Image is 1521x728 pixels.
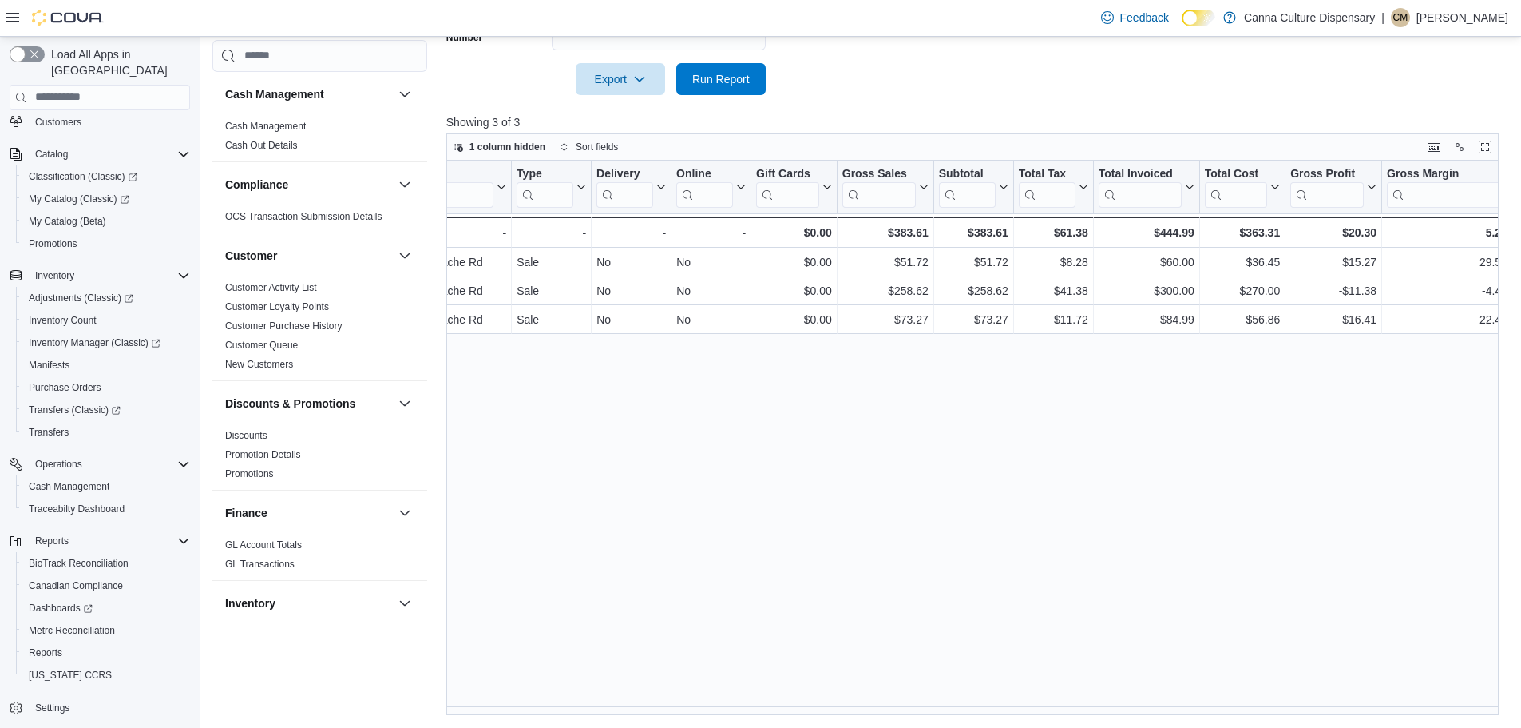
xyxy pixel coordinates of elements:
button: Reports [16,642,196,664]
div: $8.28 [1019,253,1088,272]
div: Subtotal [939,166,996,181]
button: Customer [395,246,414,265]
a: My Catalog (Classic) [16,188,196,210]
button: Type [517,166,586,207]
span: Manifests [22,356,190,375]
button: Discounts & Promotions [395,394,414,413]
span: Customer Loyalty Points [225,300,329,313]
span: [US_STATE] CCRS [29,669,112,682]
p: Canna Culture Dispensary [1244,8,1375,27]
span: GL Transactions [225,558,295,571]
button: Settings [3,696,196,719]
button: Compliance [225,177,392,193]
span: Customer Queue [225,339,298,352]
span: Inventory Count [22,311,190,330]
div: $73.27 [842,310,929,329]
button: Total Cost [1205,166,1280,207]
span: My Catalog (Beta) [29,215,106,228]
div: 5.29% [1387,223,1517,242]
div: Total Invoiced [1099,166,1182,207]
div: Customer [212,278,427,380]
button: Run Report [676,63,766,95]
span: Export [585,63,656,95]
div: Delivery [596,166,653,207]
button: Total Invoiced [1099,166,1194,207]
span: Operations [29,455,190,474]
div: $383.61 [842,223,929,242]
button: Total Tax [1019,166,1088,207]
input: Dark Mode [1182,10,1215,26]
div: No [596,310,666,329]
div: Gift Cards [756,166,819,181]
span: Transfers [22,423,190,442]
div: $15.27 [1290,253,1376,272]
span: Reports [22,643,190,662]
span: Catalog [35,148,68,161]
a: Classification (Classic) [22,167,144,186]
button: Inventory [395,594,414,613]
span: Dashboards [29,602,93,615]
div: Gross Profit [1290,166,1364,207]
button: Operations [3,453,196,475]
button: Export [576,63,665,95]
span: Inventory [29,266,190,285]
span: Settings [29,698,190,718]
div: - [676,223,746,242]
div: $84.99 [1099,310,1194,329]
span: Traceabilty Dashboard [29,503,125,515]
span: Cash Out Details [225,139,298,152]
a: Reports [22,643,69,662]
div: -4.40% [1387,281,1517,300]
span: Dark Mode [1182,26,1182,27]
a: GL Transactions [225,559,295,570]
span: Feedback [1120,10,1169,26]
span: Cash Management [29,480,109,493]
div: $60.00 [1099,253,1194,272]
a: Inventory Count [22,311,103,330]
span: OCS Transaction Submission Details [225,210,382,223]
div: Discounts & Promotions [212,426,427,490]
button: Inventory [29,266,81,285]
button: Metrc Reconciliation [16,619,196,642]
span: Classification (Classic) [22,167,190,186]
div: Compliance [212,207,427,233]
div: Gross Margin [1387,166,1504,207]
a: Dashboards [22,599,99,618]
a: Promotion Details [225,449,301,460]
a: Discounts [225,430,267,441]
div: -$11.38 [1290,281,1376,300]
div: $0.00 [756,253,832,272]
span: Inventory Count [29,314,97,327]
button: Transfers [16,421,196,444]
button: Inventory Count [16,309,196,332]
div: $300.00 [1099,281,1194,300]
button: Cash Management [225,86,392,102]
button: Reports [29,531,75,551]
div: Total Cost [1205,166,1267,207]
div: No [596,253,666,272]
h3: Cash Management [225,86,324,102]
a: Traceabilty Dashboard [22,499,131,519]
div: Gross Margin [1387,166,1504,181]
a: Settings [29,698,76,718]
div: 1716 NW Cache Rd [383,281,506,300]
div: - [383,223,506,242]
p: Showing 3 of 3 [446,114,1510,130]
span: Transfers (Classic) [22,400,190,420]
span: Cash Management [22,477,190,496]
button: Enter fullscreen [1475,137,1495,157]
button: Gross Profit [1290,166,1376,207]
a: Inventory Manager (Classic) [16,332,196,354]
button: Customer [225,248,392,264]
button: Sort fields [553,137,624,157]
span: Promotions [29,237,77,250]
span: Inventory [35,269,74,282]
span: Reports [29,646,62,659]
div: Cash Management [212,117,427,161]
span: New Customers [225,358,293,371]
a: New Customers [225,359,293,370]
button: Operations [29,455,89,474]
a: Purchase Orders [22,378,108,397]
button: BioTrack Reconciliation [16,552,196,575]
a: Inventory Manager (Classic) [22,333,167,352]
